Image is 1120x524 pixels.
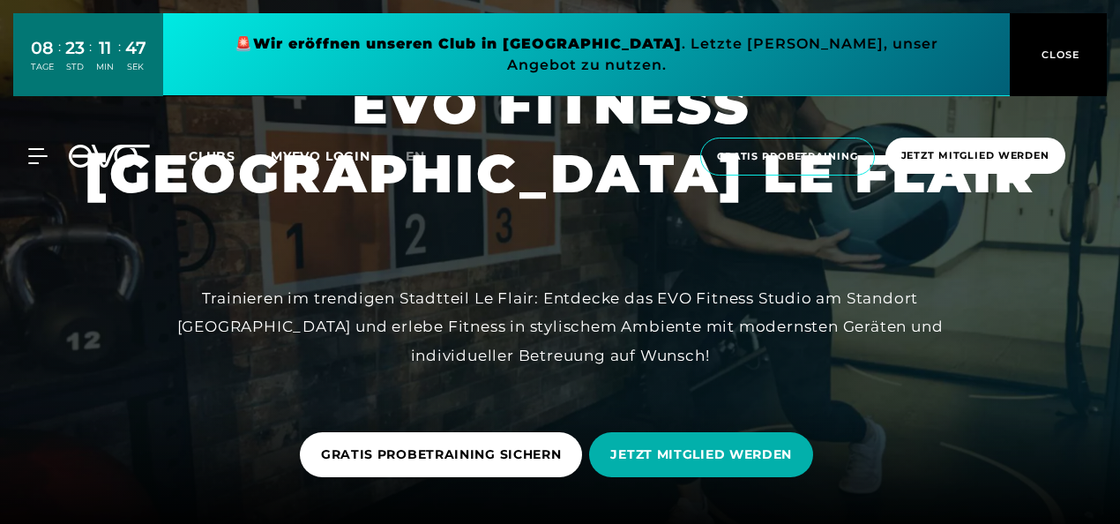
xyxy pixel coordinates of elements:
[118,37,121,84] div: :
[717,149,858,164] span: Gratis Probetraining
[610,445,792,464] span: JETZT MITGLIED WERDEN
[300,419,590,490] a: GRATIS PROBETRAINING SICHERN
[880,138,1071,176] a: Jetzt Mitglied werden
[89,37,92,84] div: :
[189,147,271,164] a: Clubs
[1037,47,1080,63] span: CLOSE
[58,37,61,84] div: :
[31,61,54,73] div: TAGE
[65,35,85,61] div: 23
[189,148,235,164] span: Clubs
[695,138,880,176] a: Gratis Probetraining
[406,146,446,167] a: en
[125,35,146,61] div: 47
[1010,13,1107,96] button: CLOSE
[589,419,820,490] a: JETZT MITGLIED WERDEN
[163,284,957,370] div: Trainieren im trendigen Stadtteil Le Flair: Entdecke das EVO Fitness Studio am Standort [GEOGRAPH...
[65,61,85,73] div: STD
[901,148,1049,163] span: Jetzt Mitglied werden
[96,61,114,73] div: MIN
[271,148,370,164] a: MYEVO LOGIN
[321,445,562,464] span: GRATIS PROBETRAINING SICHERN
[406,148,425,164] span: en
[96,35,114,61] div: 11
[31,35,54,61] div: 08
[125,61,146,73] div: SEK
